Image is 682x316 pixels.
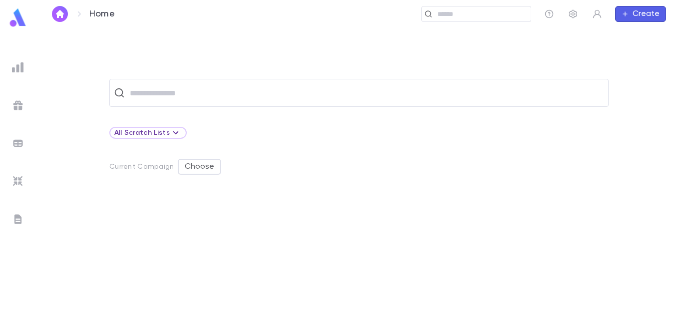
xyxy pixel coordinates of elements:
img: letters_grey.7941b92b52307dd3b8a917253454ce1c.svg [12,213,24,225]
p: Current Campaign [109,163,174,171]
p: Home [89,8,115,19]
button: Create [615,6,666,22]
button: Choose [178,159,221,175]
div: All Scratch Lists [109,127,187,139]
img: batches_grey.339ca447c9d9533ef1741baa751efc33.svg [12,137,24,149]
div: All Scratch Lists [114,127,182,139]
img: imports_grey.530a8a0e642e233f2baf0ef88e8c9fcb.svg [12,175,24,187]
img: home_white.a664292cf8c1dea59945f0da9f25487c.svg [54,10,66,18]
img: reports_grey.c525e4749d1bce6a11f5fe2a8de1b229.svg [12,61,24,73]
img: campaigns_grey.99e729a5f7ee94e3726e6486bddda8f1.svg [12,99,24,111]
img: logo [8,8,28,27]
